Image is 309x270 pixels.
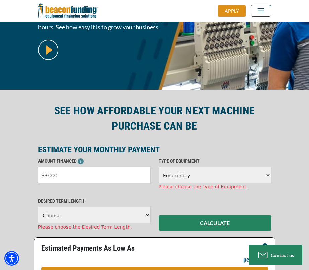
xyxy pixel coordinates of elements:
p: per month [243,256,268,264]
p: ? [262,244,268,252]
button: CALCULATE [159,215,271,231]
div: Please choose the Type of Equipment. [159,183,271,190]
p: AMOUNT FINANCED [38,157,151,165]
img: video modal pop-up play button [38,40,58,60]
button: Toggle navigation [251,5,271,17]
button: Contact us [249,245,302,265]
p: Estimated Payments As Low As [41,244,151,252]
h2: SEE HOW AFFORDABLE YOUR NEXT MACHINE PURCHASE CAN BE [38,103,271,134]
span: Contact us [271,252,294,258]
div: Accessibility Menu [4,251,19,266]
p: ESTIMATE YOUR MONTHLY PAYMENT [38,146,271,154]
a: APPLY [218,5,251,17]
span: Afford your next machine with a low monthly payment. Apply now, get approved within 24 hours. See... [38,15,271,31]
div: APPLY [218,5,246,17]
div: Please choose the Desired Term Length. [38,223,151,231]
input: $ [38,167,151,183]
p: DESIRED TERM LENGTH [38,197,151,205]
p: TYPE OF EQUIPMENT [159,157,271,165]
